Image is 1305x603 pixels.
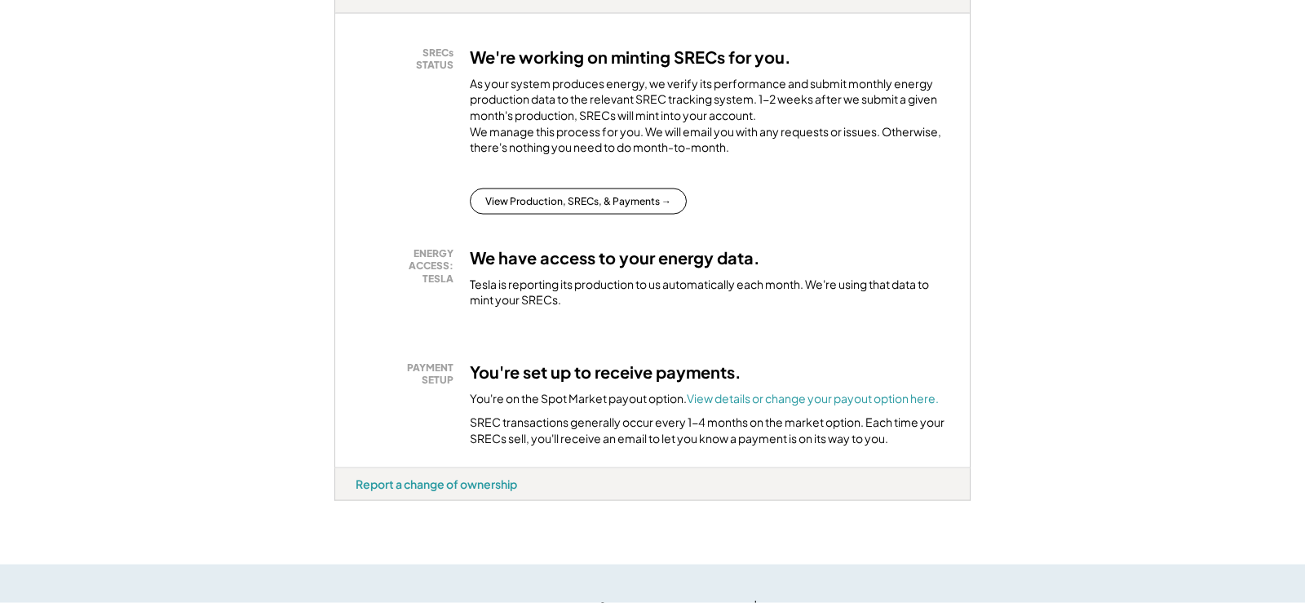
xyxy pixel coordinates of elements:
[470,247,760,268] h3: We have access to your energy data.
[364,47,453,72] div: SRECs STATUS
[364,247,453,286] div: ENERGY ACCESS: TESLA
[470,361,741,383] h3: You're set up to receive payments.
[356,477,517,491] div: Report a change of ownership
[470,76,949,164] div: As your system produces energy, we verify its performance and submit monthly energy production da...
[687,391,939,406] a: View details or change your payout option here.
[470,277,949,308] div: Tesla is reporting its production to us automatically each month. We're using that data to mint y...
[470,47,791,68] h3: We're working on minting SRECs for you.
[470,188,687,215] button: View Production, SRECs, & Payments →
[364,361,453,387] div: PAYMENT SETUP
[334,501,390,508] div: k0jg7sr6 - VA Distributed
[470,391,939,407] div: You're on the Spot Market payout option.
[470,415,949,446] div: SREC transactions generally occur every 1-4 months on the market option. Each time your SRECs sel...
